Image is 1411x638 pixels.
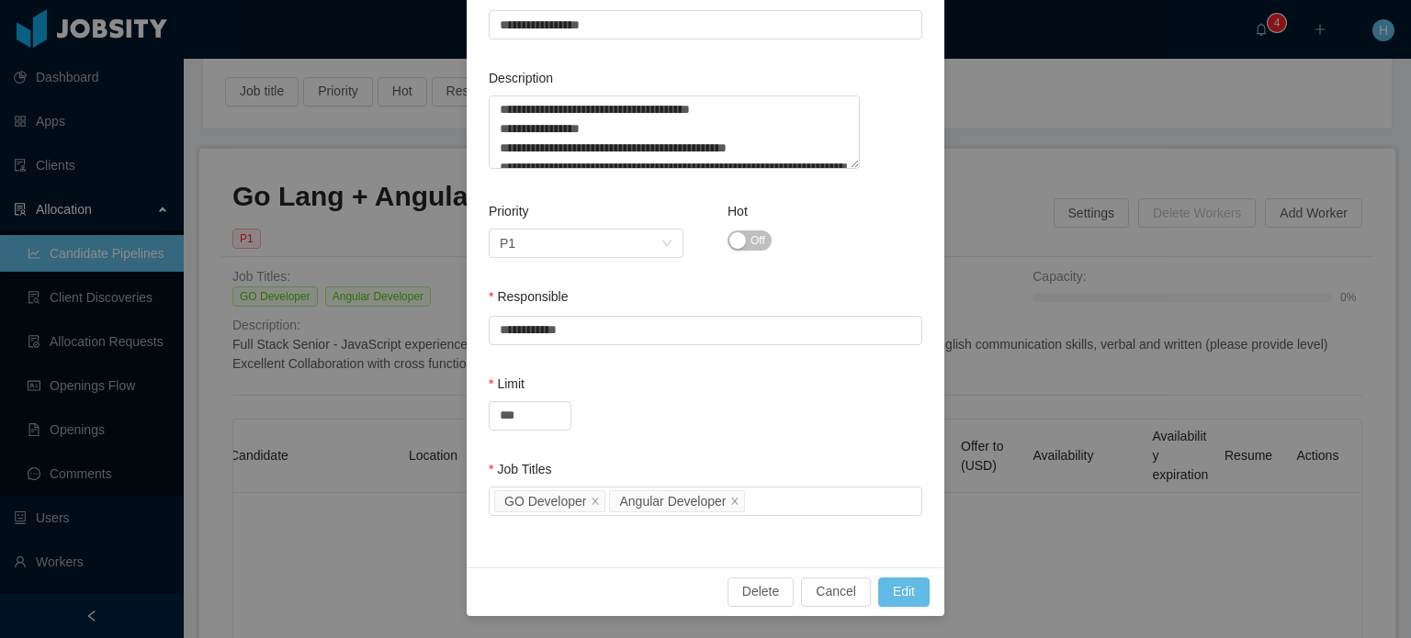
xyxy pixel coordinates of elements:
label: Description [489,71,553,85]
label: Job Titles [489,462,552,476]
input: Limit [490,402,570,430]
button: Edit [878,577,930,607]
button: Hot [728,230,772,251]
label: Hot [728,204,748,218]
input: Job Titles [749,490,759,512]
i: icon: close [591,496,600,507]
li: GO Developer [494,490,605,512]
input: Name [489,10,922,39]
button: Delete [728,577,794,607]
label: Responsible [489,289,569,304]
i: icon: close [730,496,739,507]
li: Angular Developer [609,490,745,512]
div: Angular Developer [619,491,726,511]
div: GO Developer [504,491,586,511]
textarea: Description [489,95,860,169]
label: Limit [489,376,525,391]
button: Cancel [801,577,871,607]
div: P1 [500,229,515,257]
span: Off [751,231,765,250]
label: Priority [489,204,529,218]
